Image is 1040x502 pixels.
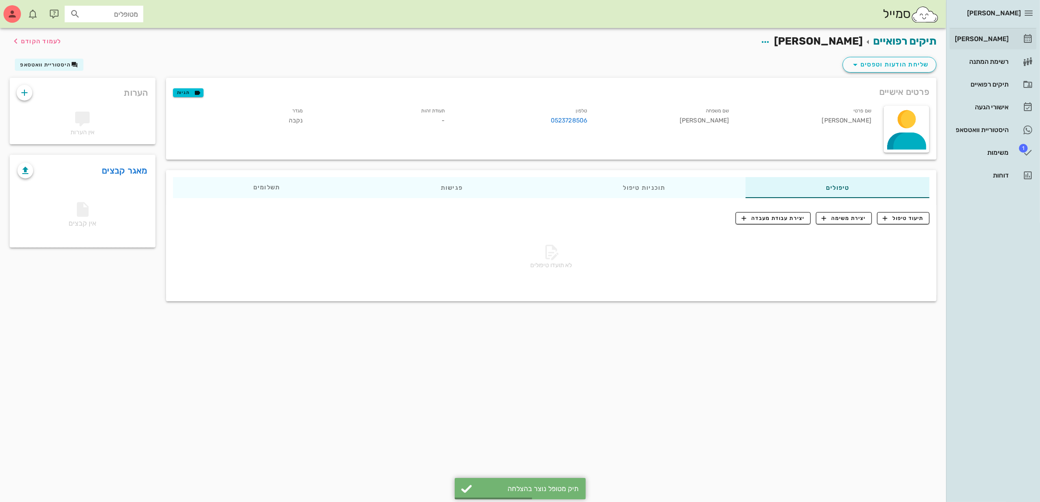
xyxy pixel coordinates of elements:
[1019,144,1028,153] span: תג
[953,104,1009,111] div: אישורי הגעה
[477,485,579,493] div: תיק מטופל נוצר בהצלחה
[953,149,1009,156] div: משימות
[706,108,729,114] small: שם משפחה
[594,104,736,131] div: [PERSON_NAME]
[967,9,1021,17] span: [PERSON_NAME]
[883,5,939,24] div: סמייל
[950,119,1037,140] a: היסטוריית וואטסאפ
[442,117,445,124] span: -
[774,35,863,47] span: [PERSON_NAME]
[950,97,1037,118] a: אישורי הגעה
[883,214,924,222] span: תיעוד טיפול
[736,212,810,224] button: יצירת עבודת מעבדה
[950,28,1037,49] a: [PERSON_NAME]
[953,126,1009,133] div: היסטוריית וואטסאפ
[102,164,148,178] a: מאגר קבצים
[877,212,929,224] button: תיעוד טיפול
[950,51,1037,72] a: רשימת המתנה
[746,177,929,198] div: טיפולים
[177,89,200,97] span: תגיות
[10,33,62,49] button: לעמוד הקודם
[953,58,1009,65] div: רשימת המתנה
[69,205,96,227] span: אין קבצים
[850,59,929,70] span: שליחת הודעות וטפסים
[168,104,310,131] div: נקבה
[422,108,445,114] small: תעודת זהות
[843,57,936,73] button: שליחת הודעות וטפסים
[70,129,94,136] span: אין הערות
[953,81,1009,88] div: תיקים רפואיים
[950,165,1037,186] a: דוחות
[736,104,878,131] div: [PERSON_NAME]
[911,6,939,23] img: SmileCloud logo
[953,172,1009,179] div: דוחות
[879,85,929,99] span: פרטים אישיים
[576,108,587,114] small: טלפון
[15,59,83,71] button: היסטוריית וואטסאפ
[173,88,204,97] button: תגיות
[530,261,572,269] span: לא תועדו טיפולים
[853,108,871,114] small: שם פרטי
[742,214,805,222] span: יצירת עבודת מעבדה
[873,35,936,47] a: תיקים רפואיים
[542,177,746,198] div: תוכניות טיפול
[953,35,1009,42] div: [PERSON_NAME]
[20,62,71,68] span: היסטוריית וואטסאפ
[292,108,303,114] small: מגדר
[26,7,31,12] span: תג
[822,214,866,222] span: יצירת משימה
[950,142,1037,163] a: תגמשימות
[551,116,587,125] a: 0523728506
[950,74,1037,95] a: תיקים רפואיים
[21,38,62,45] span: לעמוד הקודם
[10,78,155,103] div: הערות
[253,185,280,191] span: תשלומים
[360,177,543,198] div: פגישות
[816,212,872,224] button: יצירת משימה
